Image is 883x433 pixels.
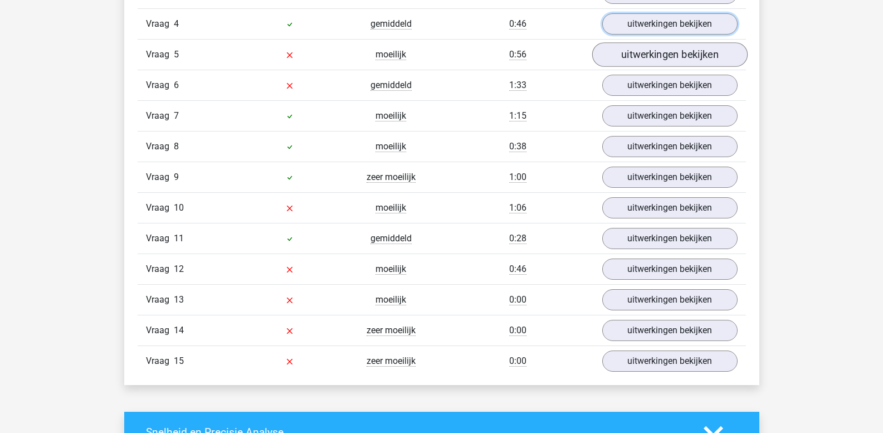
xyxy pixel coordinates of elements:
span: 6 [174,80,179,90]
a: uitwerkingen bekijken [602,197,738,218]
span: 13 [174,294,184,305]
span: 5 [174,49,179,60]
span: 1:15 [509,110,526,121]
span: Vraag [146,354,174,368]
span: moeilijk [375,141,406,152]
span: gemiddeld [370,80,412,91]
span: Vraag [146,293,174,306]
span: 10 [174,202,184,213]
span: Vraag [146,232,174,245]
a: uitwerkingen bekijken [602,13,738,35]
span: 0:56 [509,49,526,60]
span: moeilijk [375,49,406,60]
span: 8 [174,141,179,152]
span: 1:00 [509,172,526,183]
span: Vraag [146,17,174,31]
span: moeilijk [375,264,406,275]
span: 4 [174,18,179,29]
span: 0:00 [509,294,526,305]
a: uitwerkingen bekijken [602,75,738,96]
a: uitwerkingen bekijken [602,259,738,280]
span: 0:38 [509,141,526,152]
a: uitwerkingen bekijken [602,228,738,249]
span: 1:33 [509,80,526,91]
a: uitwerkingen bekijken [602,167,738,188]
a: uitwerkingen bekijken [592,42,747,67]
span: Vraag [146,201,174,215]
span: gemiddeld [370,233,412,244]
span: Vraag [146,171,174,184]
span: moeilijk [375,110,406,121]
span: moeilijk [375,202,406,213]
span: 0:46 [509,264,526,275]
span: 15 [174,356,184,366]
span: 0:00 [509,356,526,367]
span: Vraag [146,79,174,92]
a: uitwerkingen bekijken [602,136,738,157]
span: moeilijk [375,294,406,305]
a: uitwerkingen bekijken [602,320,738,341]
span: Vraag [146,140,174,153]
span: Vraag [146,262,174,276]
span: 11 [174,233,184,244]
span: zeer moeilijk [367,356,416,367]
span: 0:46 [509,18,526,30]
span: 0:28 [509,233,526,244]
a: uitwerkingen bekijken [602,105,738,127]
span: Vraag [146,109,174,123]
a: uitwerkingen bekijken [602,351,738,372]
span: zeer moeilijk [367,172,416,183]
span: zeer moeilijk [367,325,416,336]
span: Vraag [146,48,174,61]
span: 14 [174,325,184,335]
span: 1:06 [509,202,526,213]
span: gemiddeld [370,18,412,30]
span: 7 [174,110,179,121]
a: uitwerkingen bekijken [602,289,738,310]
span: Vraag [146,324,174,337]
span: 12 [174,264,184,274]
span: 0:00 [509,325,526,336]
span: 9 [174,172,179,182]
